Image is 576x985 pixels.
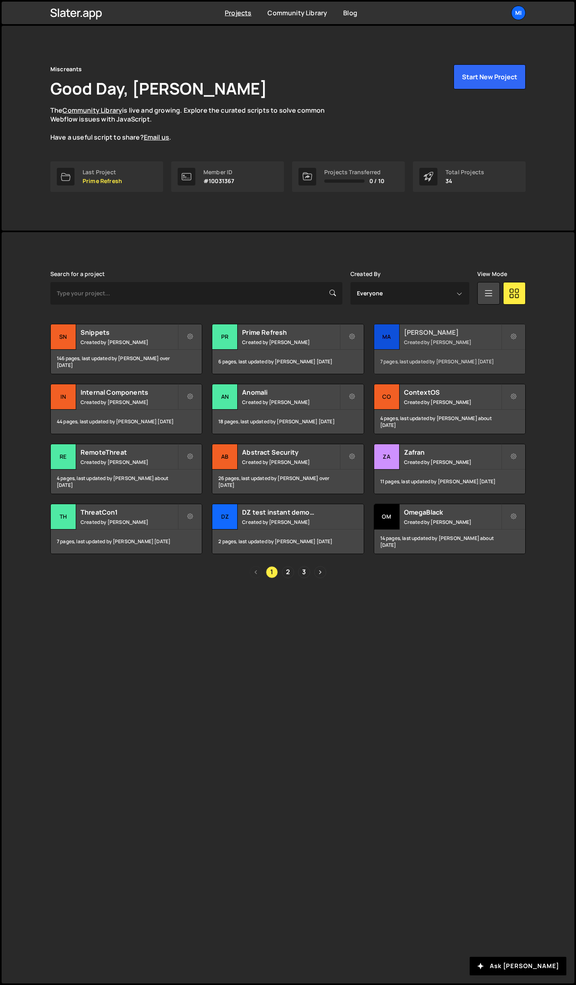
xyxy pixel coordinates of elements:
a: Co ContextOS Created by [PERSON_NAME] 4 pages, last updated by [PERSON_NAME] about [DATE] [374,384,526,434]
h2: Internal Components [81,388,178,397]
a: Re RemoteThreat Created by [PERSON_NAME] 4 pages, last updated by [PERSON_NAME] about [DATE] [50,444,202,494]
a: Za Zafran Created by [PERSON_NAME] 11 pages, last updated by [PERSON_NAME] [DATE] [374,444,526,494]
h1: Good Day, [PERSON_NAME] [50,77,267,99]
a: An Anomali Created by [PERSON_NAME] 18 pages, last updated by [PERSON_NAME] [DATE] [212,384,364,434]
div: Member ID [203,169,234,175]
h2: DZ test instant demo (delete later) [242,508,339,517]
div: 146 pages, last updated by [PERSON_NAME] over [DATE] [51,350,202,374]
small: Created by [PERSON_NAME] [81,459,178,466]
a: Page 2 [282,566,294,578]
h2: RemoteThreat [81,448,178,457]
div: Om [374,504,400,530]
small: Created by [PERSON_NAME] [242,519,339,525]
div: Pr [212,324,238,350]
div: An [212,384,238,410]
div: Sn [51,324,76,350]
div: Za [374,444,400,470]
small: Created by [PERSON_NAME] [81,519,178,525]
a: Projects [225,8,251,17]
p: The is live and growing. Explore the curated scripts to solve common Webflow issues with JavaScri... [50,106,340,142]
h2: Prime Refresh [242,328,339,337]
small: Created by [PERSON_NAME] [404,459,501,466]
p: Prime Refresh [83,178,122,184]
h2: Abstract Security [242,448,339,457]
input: Type your project... [50,282,342,305]
div: DZ [212,504,238,530]
small: Created by [PERSON_NAME] [242,399,339,406]
div: 11 pages, last updated by [PERSON_NAME] [DATE] [374,470,525,494]
h2: Zafran [404,448,501,457]
div: 14 pages, last updated by [PERSON_NAME] about [DATE] [374,530,525,554]
a: Ab Abstract Security Created by [PERSON_NAME] 26 pages, last updated by [PERSON_NAME] over [DATE] [212,444,364,494]
a: Blog [343,8,357,17]
a: Last Project Prime Refresh [50,161,163,192]
label: Search for a project [50,271,105,277]
label: View Mode [477,271,507,277]
div: 6 pages, last updated by [PERSON_NAME] [DATE] [212,350,363,374]
div: 26 pages, last updated by [PERSON_NAME] over [DATE] [212,470,363,494]
h2: Snippets [81,328,178,337]
small: Created by [PERSON_NAME] [81,399,178,406]
small: Created by [PERSON_NAME] [242,339,339,346]
a: Community Library [267,8,327,17]
small: Created by [PERSON_NAME] [404,519,501,525]
a: Om OmegaBlack Created by [PERSON_NAME] 14 pages, last updated by [PERSON_NAME] about [DATE] [374,504,526,554]
a: In Internal Components Created by [PERSON_NAME] 44 pages, last updated by [PERSON_NAME] [DATE] [50,384,202,434]
label: Created By [350,271,381,277]
p: 34 [445,178,484,184]
h2: [PERSON_NAME] [404,328,501,337]
a: Email us [144,133,169,142]
div: Ma [374,324,400,350]
div: Re [51,444,76,470]
div: Total Projects [445,169,484,175]
a: Sn Snippets Created by [PERSON_NAME] 146 pages, last updated by [PERSON_NAME] over [DATE] [50,324,202,374]
a: Next page [314,566,326,578]
h2: ContextOS [404,388,501,397]
small: Created by [PERSON_NAME] [81,339,178,346]
small: Created by [PERSON_NAME] [404,399,501,406]
a: Mi [511,6,526,20]
small: Created by [PERSON_NAME] [404,339,501,346]
div: In [51,384,76,410]
a: Pr Prime Refresh Created by [PERSON_NAME] 6 pages, last updated by [PERSON_NAME] [DATE] [212,324,364,374]
div: Projects Transferred [324,169,384,175]
a: Ma [PERSON_NAME] Created by [PERSON_NAME] 7 pages, last updated by [PERSON_NAME] [DATE] [374,324,526,374]
a: Page 3 [298,566,310,578]
a: Community Library [62,106,122,115]
h2: ThreatCon1 [81,508,178,517]
div: 7 pages, last updated by [PERSON_NAME] [DATE] [374,350,525,374]
div: Ab [212,444,238,470]
div: 7 pages, last updated by [PERSON_NAME] [DATE] [51,530,202,554]
p: #10031367 [203,178,234,184]
div: 4 pages, last updated by [PERSON_NAME] about [DATE] [374,410,525,434]
h2: OmegaBlack [404,508,501,517]
button: Start New Project [454,64,526,89]
div: Miscreants [50,64,82,74]
button: Ask [PERSON_NAME] [470,957,566,975]
span: 0 / 10 [369,178,384,184]
div: 4 pages, last updated by [PERSON_NAME] about [DATE] [51,470,202,494]
div: 44 pages, last updated by [PERSON_NAME] [DATE] [51,410,202,434]
a: Th ThreatCon1 Created by [PERSON_NAME] 7 pages, last updated by [PERSON_NAME] [DATE] [50,504,202,554]
div: Last Project [83,169,122,175]
div: 18 pages, last updated by [PERSON_NAME] [DATE] [212,410,363,434]
small: Created by [PERSON_NAME] [242,459,339,466]
a: DZ DZ test instant demo (delete later) Created by [PERSON_NAME] 2 pages, last updated by [PERSON_... [212,504,364,554]
div: Co [374,384,400,410]
div: Th [51,504,76,530]
div: Pagination [50,566,526,578]
h2: Anomali [242,388,339,397]
div: 2 pages, last updated by [PERSON_NAME] [DATE] [212,530,363,554]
